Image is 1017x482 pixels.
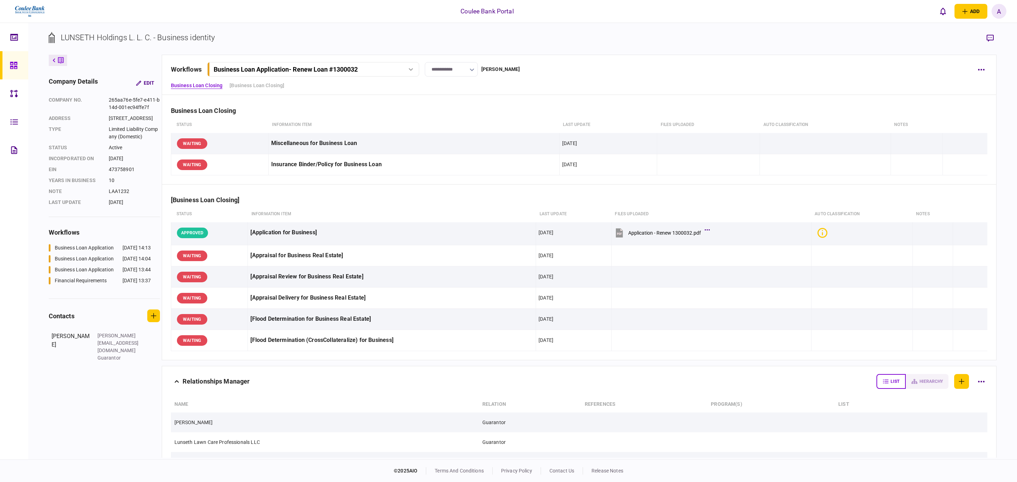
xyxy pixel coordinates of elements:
div: [DATE] [562,161,577,168]
a: privacy policy [501,468,532,474]
a: Business Loan Closing [171,82,223,89]
th: status [171,117,268,133]
div: Coulee Bank Portal [460,7,513,16]
div: workflows [49,228,160,237]
div: [DATE] [539,337,553,344]
div: 473758901 [109,166,160,173]
td: Guarantor [479,412,581,432]
div: Miscellaneous for Business Loan [271,135,557,151]
div: Type [49,126,102,140]
div: [DATE] [539,229,553,236]
div: [Flood Determination (CrossCollateralize) for Business] [250,332,533,348]
button: A [992,4,1006,19]
a: Business Loan Application[DATE] 14:04 [49,255,151,263]
div: [DATE] [562,140,577,147]
button: Application - Renew 1300032.pdf [614,225,708,241]
div: [DATE] 14:13 [123,244,151,252]
div: WAITING [177,272,207,282]
div: WAITING [177,335,207,346]
td: Guarantor [479,432,581,452]
div: company details [49,77,98,89]
th: auto classification [760,117,891,133]
div: contacts [49,311,75,321]
div: Limited Liability Company (Domestic) [109,126,160,140]
th: program(s) [707,396,835,412]
th: Name [171,396,479,412]
div: [DATE] [109,199,160,206]
div: Business Loan Application [55,255,114,263]
img: client company logo [14,2,46,20]
a: release notes [591,468,623,474]
div: years in business [49,177,102,184]
div: [Appraisal for Business Real Estate] [250,248,533,264]
div: Financial Requirements [55,277,107,284]
div: address [49,115,102,122]
th: notes [891,117,942,133]
div: company no. [49,96,102,111]
th: Files uploaded [657,117,760,133]
th: Files uploaded [611,206,811,222]
span: hierarchy [920,379,943,384]
div: [DATE] 14:04 [123,255,151,263]
div: [STREET_ADDRESS] [109,115,160,122]
div: Insurance Binder/Policy for Business Loan [271,157,557,173]
div: [DATE] [109,155,160,162]
div: [PERSON_NAME][EMAIL_ADDRESS][DOMAIN_NAME] [97,332,143,354]
div: Business Loan Application [55,244,114,252]
div: [Business Loan Closing] [171,196,245,204]
div: LAA1232 [109,188,160,195]
button: Bad quality [817,228,830,238]
a: Business Loan Application[DATE] 13:44 [49,266,151,273]
button: Edit [130,77,160,89]
button: Business Loan Application- Renew Loan #1300032 [207,62,419,77]
div: WAITING [177,138,207,149]
div: WAITING [177,251,207,261]
div: Application - Renew 1300032.pdf [628,230,701,236]
div: workflows [171,65,202,74]
div: © 2025 AIO [394,467,426,475]
div: [PERSON_NAME] [481,66,520,73]
th: last update [536,206,612,222]
div: [PERSON_NAME] [174,456,475,468]
div: APPROVED [177,228,208,238]
th: status [171,206,248,222]
div: WAITING [177,314,207,325]
th: Information item [268,117,559,133]
div: [Appraisal Review for Business Real Estate] [250,269,533,285]
div: Bad quality [817,228,827,238]
th: notes [912,206,953,222]
div: last update [49,199,102,206]
div: WAITING [177,159,207,170]
div: Business Loan Application - Renew Loan #1300032 [214,66,358,73]
a: [Business Loan Closing] [230,82,284,89]
span: list [891,379,899,384]
a: Business Loan Application[DATE] 14:13 [49,244,151,252]
div: [PERSON_NAME] [52,332,90,362]
div: status [49,144,102,151]
div: [Flood Determination for Business Real Estate] [250,311,533,327]
div: Guarantor [97,354,143,362]
td: Guarantor [479,452,581,472]
div: Active [109,144,160,151]
th: references [581,396,708,412]
a: terms and conditions [435,468,484,474]
div: [DATE] 13:44 [123,266,151,273]
div: 10 [109,177,160,184]
div: LUNSETH Holdings L. L. C. - Business identity [61,32,215,43]
div: EIN [49,166,102,173]
th: Information item [248,206,536,222]
th: list [835,396,894,412]
div: [DATE] [539,294,553,301]
button: open notifications list [935,4,950,19]
div: incorporated on [49,155,102,162]
button: open adding identity options [954,4,987,19]
div: [DATE] [539,315,553,323]
div: [Application for Business] [250,225,533,241]
th: last update [559,117,657,133]
div: 265aa76e-5fe7-e411-b14d-001ec94ffe7f [109,96,160,111]
div: [DATE] [539,252,553,259]
button: list [876,374,906,389]
div: note [49,188,102,195]
th: relation [479,396,581,412]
